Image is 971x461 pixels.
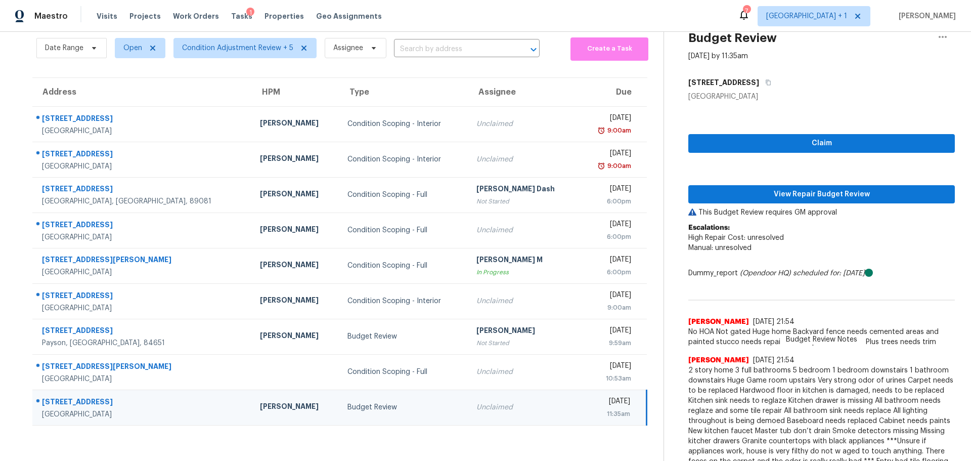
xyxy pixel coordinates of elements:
[347,367,460,377] div: Condition Scoping - Full
[260,330,332,343] div: [PERSON_NAME]
[260,189,332,201] div: [PERSON_NAME]
[688,207,955,218] p: This Budget Review requires GM approval
[476,296,571,306] div: Unclaimed
[605,125,631,136] div: 9:00am
[895,11,956,21] span: [PERSON_NAME]
[696,188,947,201] span: View Repair Budget Review
[173,11,219,21] span: Work Orders
[766,11,847,21] span: [GEOGRAPHIC_DATA] + 1
[587,361,631,373] div: [DATE]
[605,161,631,171] div: 9:00am
[182,43,293,53] span: Condition Adjustment Review + 5
[32,78,252,106] th: Address
[688,185,955,204] button: View Repair Budget Review
[476,196,571,206] div: Not Started
[260,224,332,237] div: [PERSON_NAME]
[316,11,382,21] span: Geo Assignments
[42,267,244,277] div: [GEOGRAPHIC_DATA]
[42,196,244,206] div: [GEOGRAPHIC_DATA], [GEOGRAPHIC_DATA], 89081
[740,270,791,277] i: (Opendoor HQ)
[42,325,244,338] div: [STREET_ADDRESS]
[743,6,750,16] div: 7
[570,37,648,61] button: Create a Task
[34,11,68,21] span: Maestro
[476,119,571,129] div: Unclaimed
[42,338,244,348] div: Payson, [GEOGRAPHIC_DATA], 84651
[587,267,631,277] div: 6:00pm
[753,318,795,325] span: [DATE] 21:54
[688,244,752,252] span: Manual: unresolved
[476,367,571,377] div: Unclaimed
[260,295,332,308] div: [PERSON_NAME]
[347,225,460,235] div: Condition Scoping - Full
[347,261,460,271] div: Condition Scoping - Full
[587,196,631,206] div: 6:00pm
[347,402,460,412] div: Budget Review
[347,190,460,200] div: Condition Scoping - Full
[688,317,749,327] span: [PERSON_NAME]
[97,11,117,21] span: Visits
[123,43,142,53] span: Open
[597,125,605,136] img: Overdue Alarm Icon
[759,73,773,92] button: Copy Address
[688,92,955,102] div: [GEOGRAPHIC_DATA]
[780,334,863,345] span: Budget Review Notes
[476,255,571,267] div: [PERSON_NAME] M
[587,409,630,419] div: 11:35am
[347,331,460,342] div: Budget Review
[42,113,244,126] div: [STREET_ADDRESS]
[260,118,332,131] div: [PERSON_NAME]
[688,327,955,347] span: No HOA Not gated Huge home Backyard fence needs cemented areas and painted stucco needs repair Ex...
[42,220,244,232] div: [STREET_ADDRESS]
[42,126,244,136] div: [GEOGRAPHIC_DATA]
[587,373,631,384] div: 10:53am
[42,303,244,313] div: [GEOGRAPHIC_DATA]
[347,154,460,164] div: Condition Scoping - Interior
[688,51,748,61] div: [DATE] by 11:35am
[587,325,631,338] div: [DATE]
[587,219,631,232] div: [DATE]
[260,260,332,272] div: [PERSON_NAME]
[42,374,244,384] div: [GEOGRAPHIC_DATA]
[394,41,511,57] input: Search by address
[264,11,304,21] span: Properties
[688,134,955,153] button: Claim
[42,397,244,409] div: [STREET_ADDRESS]
[45,43,83,53] span: Date Range
[587,303,631,313] div: 9:00am
[347,296,460,306] div: Condition Scoping - Interior
[476,154,571,164] div: Unclaimed
[42,184,244,196] div: [STREET_ADDRESS]
[587,255,631,267] div: [DATE]
[246,8,254,18] div: 1
[587,148,631,161] div: [DATE]
[579,78,647,106] th: Due
[688,33,777,43] h2: Budget Review
[587,290,631,303] div: [DATE]
[476,325,571,338] div: [PERSON_NAME]
[696,137,947,150] span: Claim
[42,361,244,374] div: [STREET_ADDRESS][PERSON_NAME]
[129,11,161,21] span: Projects
[476,338,571,348] div: Not Started
[260,153,332,166] div: [PERSON_NAME]
[347,119,460,129] div: Condition Scoping - Interior
[688,355,749,365] span: [PERSON_NAME]
[476,267,571,277] div: In Progress
[688,234,784,241] span: High Repair Cost: unresolved
[468,78,579,106] th: Assignee
[42,161,244,172] div: [GEOGRAPHIC_DATA]
[339,78,468,106] th: Type
[587,184,631,196] div: [DATE]
[587,232,631,242] div: 6:00pm
[42,149,244,161] div: [STREET_ADDRESS]
[587,113,631,125] div: [DATE]
[252,78,340,106] th: HPM
[753,357,795,364] span: [DATE] 21:54
[476,402,571,412] div: Unclaimed
[526,43,541,57] button: Open
[333,43,363,53] span: Assignee
[476,225,571,235] div: Unclaimed
[42,232,244,242] div: [GEOGRAPHIC_DATA]
[597,161,605,171] img: Overdue Alarm Icon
